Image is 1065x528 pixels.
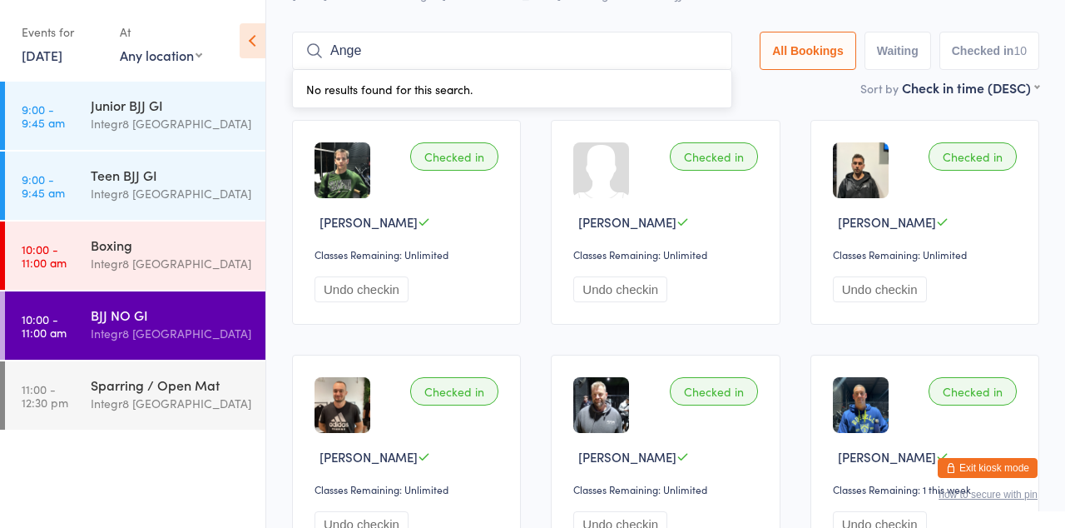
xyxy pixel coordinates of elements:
button: Undo checkin [573,276,667,302]
span: [PERSON_NAME] [319,213,418,231]
div: Classes Remaining: Unlimited [833,247,1022,262]
span: [PERSON_NAME] [838,213,936,231]
button: Undo checkin [833,276,927,302]
div: Checked in [410,377,498,406]
time: 10:00 - 11:00 am [22,242,67,269]
div: Integr8 [GEOGRAPHIC_DATA] [91,184,251,203]
button: Waiting [864,32,931,70]
img: image1745999777.png [573,377,629,433]
button: Exit kiosk mode [938,458,1038,478]
img: image1748508603.png [833,142,889,198]
div: At [120,18,202,46]
time: 10:00 - 11:00 am [22,312,67,339]
time: 11:00 - 12:30 pm [22,382,68,409]
div: Checked in [410,142,498,171]
a: [DATE] [22,46,62,64]
div: Any location [120,46,202,64]
a: 11:00 -12:30 pmSparring / Open MatIntegr8 [GEOGRAPHIC_DATA] [5,361,265,430]
button: Checked in10 [939,32,1039,70]
time: 9:00 - 9:45 am [22,172,65,199]
div: Classes Remaining: Unlimited [573,247,762,262]
button: how to secure with pin [939,489,1038,501]
div: Checked in [929,142,1017,171]
a: 10:00 -11:00 amBJJ NO GIIntegr8 [GEOGRAPHIC_DATA] [5,291,265,360]
div: Checked in [670,377,758,406]
span: [PERSON_NAME] [838,448,936,466]
div: Classes Remaining: 1 this week [833,482,1022,496]
img: image1746003321.png [315,377,370,433]
div: Teen BJJ GI [91,166,251,184]
img: image1746000142.png [315,142,370,198]
div: Classes Remaining: Unlimited [315,482,503,496]
time: 9:00 - 9:45 am [22,102,65,129]
button: Undo checkin [315,276,409,302]
div: Integr8 [GEOGRAPHIC_DATA] [91,254,251,273]
div: Checked in [929,377,1017,406]
span: [PERSON_NAME] [319,448,418,466]
div: Events for [22,18,103,46]
input: Search [292,32,732,70]
label: Sort by [860,80,899,97]
a: 9:00 -9:45 amTeen BJJ GIIntegr8 [GEOGRAPHIC_DATA] [5,152,265,220]
div: Classes Remaining: Unlimited [315,247,503,262]
div: No results found for this search. [292,70,732,108]
div: Integr8 [GEOGRAPHIC_DATA] [91,394,251,413]
div: Checked in [670,142,758,171]
div: Check in time (DESC) [902,78,1039,97]
div: Integr8 [GEOGRAPHIC_DATA] [91,114,251,133]
div: Junior BJJ GI [91,96,251,114]
div: Integr8 [GEOGRAPHIC_DATA] [91,324,251,343]
div: BJJ NO GI [91,306,251,324]
button: All Bookings [760,32,856,70]
div: Sparring / Open Mat [91,376,251,394]
a: 9:00 -9:45 amJunior BJJ GIIntegr8 [GEOGRAPHIC_DATA] [5,82,265,150]
div: 10 [1013,44,1027,57]
div: Boxing [91,236,251,254]
span: [PERSON_NAME] [578,213,676,231]
img: image1745831377.png [833,377,889,433]
div: Classes Remaining: Unlimited [573,482,762,496]
span: [PERSON_NAME] [578,448,676,466]
a: 10:00 -11:00 amBoxingIntegr8 [GEOGRAPHIC_DATA] [5,222,265,290]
